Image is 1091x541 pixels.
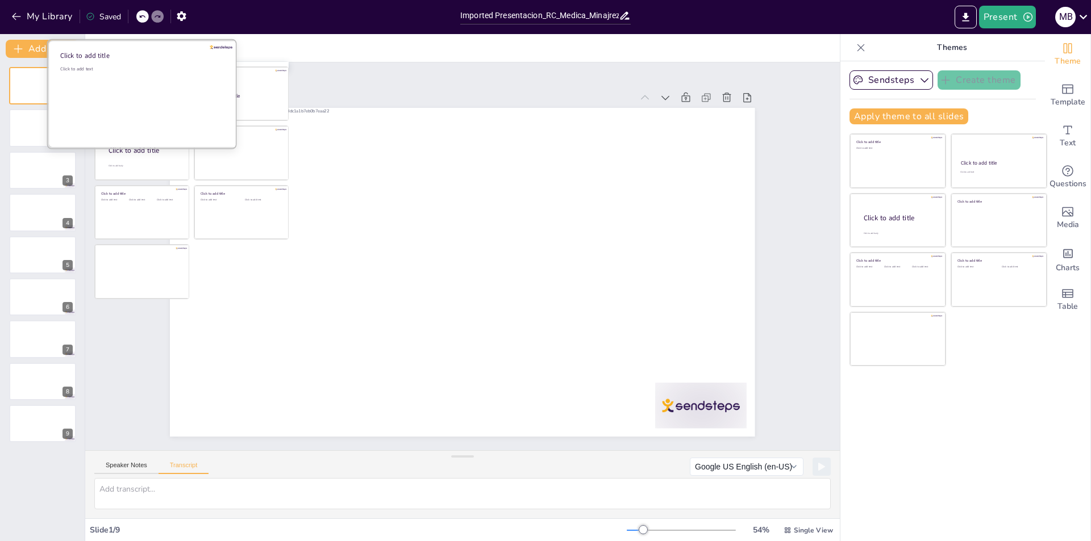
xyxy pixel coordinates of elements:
div: Change the overall theme [1045,34,1090,75]
div: 54 % [747,525,774,535]
div: Click to add title [60,51,223,60]
button: Apply theme to all slides [850,108,968,124]
div: 9 [9,405,76,442]
div: Add charts and graphs [1045,238,1090,279]
div: 4 [63,218,73,228]
div: Add ready made slides [1045,75,1090,116]
div: Click to add text [1002,266,1038,269]
span: Table [1057,300,1078,313]
span: Questions [1050,178,1086,190]
div: Click to add title [201,191,282,195]
div: Click to add text [157,198,182,201]
div: Click to add title [957,199,1039,203]
button: Play [813,458,831,476]
div: Add images, graphics, shapes or video [1045,198,1090,238]
div: Click to add text [884,266,910,269]
div: Click to add text [201,198,236,201]
button: Create theme [938,70,1021,90]
div: Click to add title [204,93,280,99]
div: Click to add title [109,146,181,156]
div: 3 [63,175,73,186]
div: Click to add body [864,232,935,235]
button: M B [1055,6,1076,28]
div: Click to add body [109,165,180,167]
div: Click to add text [245,198,281,201]
div: Click to add text [60,66,223,72]
div: 2 [9,109,76,146]
div: 6 [63,302,73,312]
div: Click to add title [856,258,938,263]
div: Click to add title [961,160,1036,166]
button: Export to PowerPoint [955,6,977,28]
p: Themes [870,34,1034,61]
div: Add text boxes [1045,116,1090,157]
div: 7 [9,320,76,358]
span: Media [1057,219,1079,231]
input: Insert title [460,7,619,24]
div: 3 [9,152,76,189]
div: 5 [63,260,73,270]
div: Click to add text [856,147,938,150]
div: Click to add text [203,104,279,107]
button: Add slide [6,40,79,58]
button: Transcript [159,462,209,474]
button: Present [979,6,1036,28]
button: Google US English (en-US) [690,458,803,476]
div: 8 [9,363,76,400]
div: Slide 1 / 9 [90,525,627,535]
div: Click to add text [960,171,1036,174]
div: 1 [9,67,76,104]
button: Sendsteps [850,70,933,90]
div: Add a table [1045,279,1090,320]
div: 9 [63,429,73,439]
div: Click to add title [957,258,1039,263]
div: Click to add text [912,266,938,269]
div: Click to add text [856,266,882,269]
div: Click to add text [129,198,155,201]
div: Click to add title [101,191,182,195]
span: Text [1060,137,1076,149]
span: Template [1051,96,1085,108]
div: M B [1055,7,1076,27]
div: Click to add title [856,140,938,144]
div: Click to add text [957,266,993,269]
div: Saved [86,11,121,22]
div: 8 [63,387,73,397]
div: 5 [9,236,76,274]
div: Click to add title [201,132,282,136]
button: My Library [9,7,77,26]
div: Click to add title [864,213,936,223]
span: Theme [1055,55,1081,68]
div: 4 [9,194,76,231]
span: Single View [794,526,833,535]
div: 7 [63,345,73,355]
button: Speaker Notes [94,462,159,474]
div: 6 [9,278,76,316]
div: Get real-time input from your audience [1045,157,1090,198]
span: Charts [1056,262,1080,274]
div: Click to add text [101,198,127,201]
